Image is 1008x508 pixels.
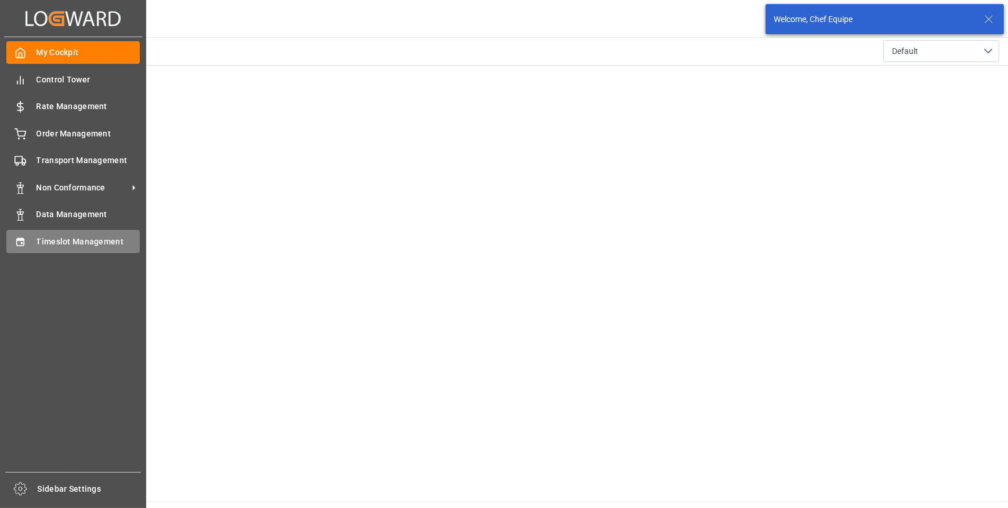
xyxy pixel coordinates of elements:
div: Welcome, Chef Equipe [774,13,973,26]
span: Default [892,45,918,57]
span: Rate Management [37,100,140,113]
a: Transport Management [6,149,140,172]
span: Sidebar Settings [38,483,142,495]
span: My Cockpit [37,46,140,59]
span: Control Tower [37,74,140,86]
a: Timeslot Management [6,230,140,253]
span: Data Management [37,208,140,221]
a: My Cockpit [6,41,140,64]
a: Data Management [6,203,140,226]
span: Order Management [37,128,140,140]
span: Timeslot Management [37,236,140,248]
span: Non Conformance [37,182,128,194]
a: Control Tower [6,68,140,91]
a: Rate Management [6,95,140,118]
a: Order Management [6,122,140,145]
span: Transport Management [37,154,140,167]
button: open menu [883,40,999,62]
